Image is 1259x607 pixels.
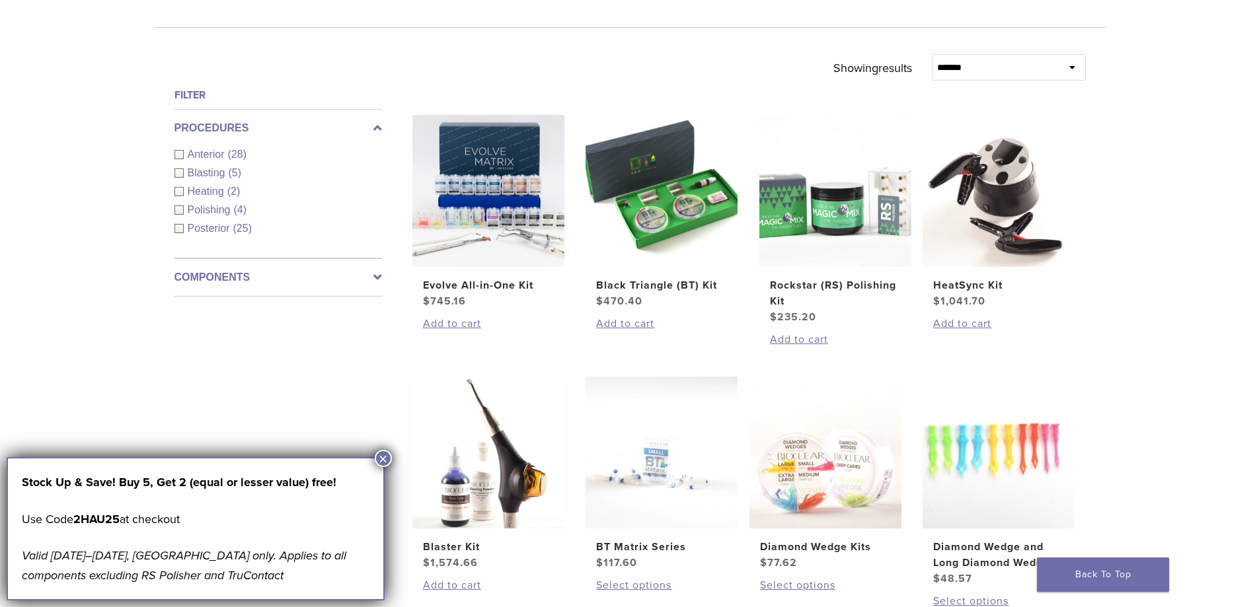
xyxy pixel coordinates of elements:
[423,295,430,308] span: $
[233,204,247,215] span: (4)
[423,556,430,569] span: $
[1037,557,1169,592] a: Back To Top
[188,186,227,197] span: Heating
[188,149,228,160] span: Anterior
[174,120,382,136] label: Procedures
[233,223,252,234] span: (25)
[933,539,1064,571] h2: Diamond Wedge and Long Diamond Wedge
[923,115,1075,267] img: HeatSync Kit
[586,376,738,528] img: BT Matrix Series
[933,295,985,308] bdi: 1,041.70
[759,115,911,267] img: Rockstar (RS) Polishing Kit
[73,512,120,526] strong: 2HAU25
[760,577,891,593] a: Select options for “Diamond Wedge Kits”
[423,316,554,332] a: Add to cart: “Evolve All-in-One Kit”
[174,269,382,285] label: Components
[423,277,554,293] h2: Evolve All-in-One Kit
[585,376,739,571] a: BT Matrix SeriesBT Matrix Series $117.60
[922,376,1076,587] a: Diamond Wedge and Long Diamond WedgeDiamond Wedge and Long Diamond Wedge $48.57
[596,316,727,332] a: Add to cart: “Black Triangle (BT) Kit”
[375,450,392,467] button: Close
[770,310,816,324] bdi: 235.20
[596,539,727,555] h2: BT Matrix Series
[22,475,336,489] strong: Stock Up & Save! Buy 5, Get 2 (equal or lesser value) free!
[933,572,972,585] bdi: 48.57
[228,167,241,178] span: (5)
[596,556,603,569] span: $
[188,204,234,215] span: Polishing
[188,223,233,234] span: Posterior
[423,556,478,569] bdi: 1,574.66
[770,310,777,324] span: $
[760,539,891,555] h2: Diamond Wedge Kits
[596,556,637,569] bdi: 117.60
[412,115,566,309] a: Evolve All-in-One KitEvolve All-in-One Kit $745.16
[933,295,940,308] span: $
[833,54,912,82] p: Showing results
[188,167,229,178] span: Blasting
[423,577,554,593] a: Add to cart: “Blaster Kit”
[596,577,727,593] a: Select options for “BT Matrix Series”
[423,295,466,308] bdi: 745.16
[227,186,241,197] span: (2)
[174,87,382,103] h4: Filter
[923,376,1075,528] img: Diamond Wedge and Long Diamond Wedge
[749,376,903,571] a: Diamond Wedge KitsDiamond Wedge Kits $77.62
[933,277,1064,293] h2: HeatSync Kit
[749,376,901,528] img: Diamond Wedge Kits
[22,548,346,583] em: Valid [DATE]–[DATE], [GEOGRAPHIC_DATA] only. Applies to all components excluding RS Polisher and ...
[412,376,566,571] a: Blaster KitBlaster Kit $1,574.66
[586,115,738,267] img: Black Triangle (BT) Kit
[922,115,1076,309] a: HeatSync KitHeatSync Kit $1,041.70
[596,277,727,293] h2: Black Triangle (BT) Kit
[760,556,767,569] span: $
[933,316,1064,332] a: Add to cart: “HeatSync Kit”
[759,115,913,325] a: Rockstar (RS) Polishing KitRockstar (RS) Polishing Kit $235.20
[770,332,901,347] a: Add to cart: “Rockstar (RS) Polishing Kit”
[760,556,797,569] bdi: 77.62
[228,149,247,160] span: (28)
[22,509,369,529] p: Use Code at checkout
[412,115,564,267] img: Evolve All-in-One Kit
[585,115,739,309] a: Black Triangle (BT) KitBlack Triangle (BT) Kit $470.40
[770,277,901,309] h2: Rockstar (RS) Polishing Kit
[933,572,940,585] span: $
[596,295,642,308] bdi: 470.40
[423,539,554,555] h2: Blaster Kit
[412,376,564,528] img: Blaster Kit
[596,295,603,308] span: $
